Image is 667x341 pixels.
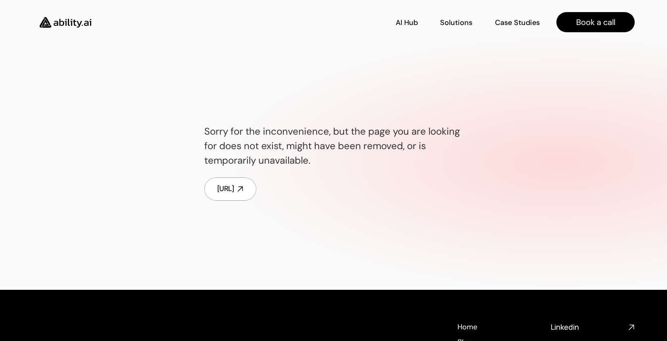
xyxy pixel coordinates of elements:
[495,15,540,29] a: Case Studies
[204,124,463,168] p: Sorry for the inconvenience, but the page you are looking for does not exist, might have been rem...
[440,18,472,28] p: Solutions
[556,12,635,32] a: Book a call
[457,322,478,331] a: Home
[457,322,477,332] p: Home
[217,184,234,194] div: [URL]
[396,18,418,28] p: AI Hub
[576,17,615,28] p: Book a call
[551,322,635,332] nav: Social media links
[396,15,418,29] a: AI Hub
[495,18,540,28] p: Case Studies
[440,15,472,29] a: Solutions
[551,322,635,332] a: Linkedin
[204,177,256,200] a: [URL]
[103,12,635,32] nav: Main navigation
[551,322,625,332] h4: Linkedin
